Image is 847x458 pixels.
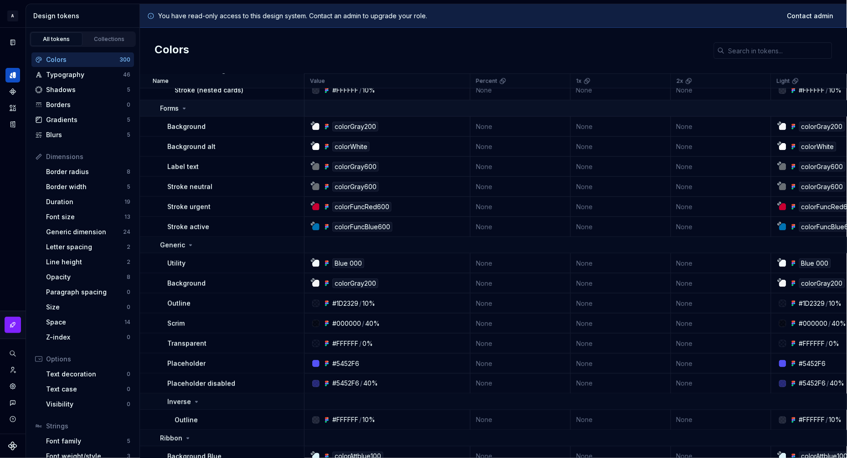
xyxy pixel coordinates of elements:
[5,68,20,82] div: Design tokens
[167,359,206,368] p: Placeholder
[5,379,20,394] div: Settings
[127,386,130,393] div: 0
[42,210,134,224] a: Font size13
[571,410,671,430] td: None
[46,115,127,124] div: Gradients
[332,142,370,152] div: colorWhite
[167,379,235,388] p: Placeholder disabled
[787,11,834,21] span: Contact admin
[799,319,828,328] div: #000000
[826,339,828,348] div: /
[46,70,123,79] div: Typography
[829,416,842,425] div: 10%
[781,8,840,24] a: Contact admin
[571,253,671,273] td: None
[571,273,671,293] td: None
[42,270,134,284] a: Opacity8
[671,374,771,394] td: None
[46,318,124,327] div: Space
[5,346,20,361] button: Search ⌘K
[5,101,20,115] a: Assets
[799,182,846,192] div: colorGray600
[832,319,847,328] div: 40%
[799,416,825,425] div: #FFFFFF
[571,157,671,177] td: None
[332,122,378,132] div: colorGray200
[124,319,130,326] div: 14
[470,157,571,177] td: None
[470,410,571,430] td: None
[571,137,671,157] td: None
[365,319,380,328] div: 40%
[31,98,134,112] a: Borders0
[332,182,379,192] div: colorGray600
[158,11,427,21] p: You have read-only access to this design system. Contact an admin to upgrade your role.
[167,222,209,232] p: Stroke active
[34,36,79,43] div: All tokens
[470,253,571,273] td: None
[167,397,191,407] p: Inverse
[175,86,243,95] p: Stroke (nested cards)
[46,257,127,267] div: Line height
[310,77,325,85] p: Value
[46,303,127,312] div: Size
[359,416,362,425] div: /
[127,86,130,93] div: 5
[362,299,375,308] div: 10%
[42,165,134,179] a: Border radius8
[127,131,130,139] div: 5
[671,137,771,157] td: None
[671,314,771,334] td: None
[153,77,169,85] p: Name
[362,86,375,95] div: 10%
[167,299,191,308] p: Outline
[799,379,826,388] div: #5452F6
[332,299,358,308] div: #1D2329
[470,177,571,197] td: None
[476,77,497,85] p: Percent
[362,416,375,425] div: 10%
[359,299,362,308] div: /
[826,416,828,425] div: /
[571,217,671,237] td: None
[167,319,185,328] p: Scrim
[46,422,130,431] div: Strings
[31,113,134,127] a: Gradients5
[725,42,832,59] input: Search in tokens...
[46,212,124,221] div: Font size
[332,278,378,288] div: colorGray200
[799,359,826,368] div: #5452F6
[5,84,20,99] a: Components
[127,288,130,296] div: 0
[470,293,571,314] td: None
[42,195,134,209] a: Duration19
[167,122,206,131] p: Background
[8,442,17,451] svg: Supernova Logo
[470,273,571,293] td: None
[42,300,134,314] a: Size0
[799,299,825,308] div: #1D2329
[571,293,671,314] td: None
[671,117,771,137] td: None
[46,167,127,176] div: Border radius
[31,52,134,67] a: Colors300
[5,363,20,377] div: Invite team
[470,334,571,354] td: None
[671,334,771,354] td: None
[671,273,771,293] td: None
[799,162,846,172] div: colorGray600
[332,379,359,388] div: #5452F6
[124,198,130,206] div: 19
[671,177,771,197] td: None
[127,401,130,408] div: 0
[359,86,362,95] div: /
[127,334,130,341] div: 0
[671,354,771,374] td: None
[42,367,134,381] a: Text decoration0
[31,128,134,142] a: Blurs5
[167,162,199,171] p: Label text
[127,243,130,251] div: 2
[571,354,671,374] td: None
